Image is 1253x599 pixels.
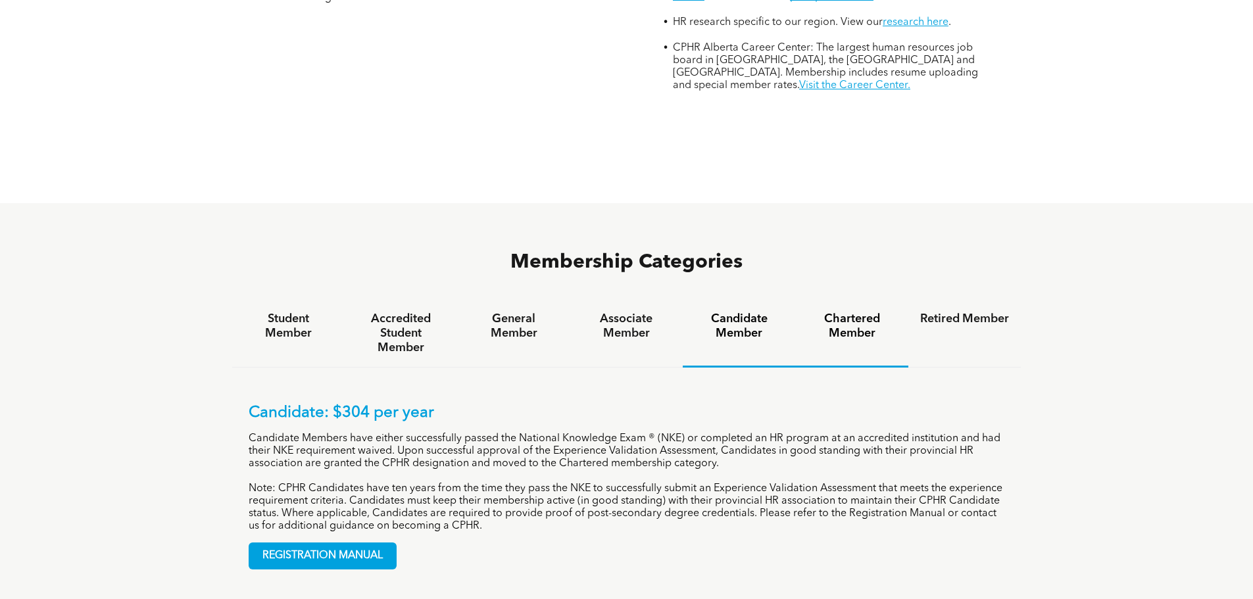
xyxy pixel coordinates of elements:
[920,312,1009,326] h4: Retired Member
[244,312,333,341] h4: Student Member
[249,404,1005,423] p: Candidate: $304 per year
[673,17,883,28] span: HR research specific to our region. View our
[469,312,558,341] h4: General Member
[673,43,978,91] span: CPHR Alberta Career Center: The largest human resources job board in [GEOGRAPHIC_DATA], the [GEOG...
[799,80,910,91] a: Visit the Career Center.
[249,543,396,569] span: REGISTRATION MANUAL
[249,483,1005,533] p: Note: CPHR Candidates have ten years from the time they pass the NKE to successfully submit an Ex...
[249,542,397,569] a: REGISTRATION MANUAL
[249,433,1005,470] p: Candidate Members have either successfully passed the National Knowledge Exam ® (NKE) or complete...
[510,252,743,272] span: Membership Categories
[808,312,897,341] h4: Chartered Member
[356,312,445,355] h4: Accredited Student Member
[948,17,951,28] span: .
[695,312,783,341] h4: Candidate Member
[582,312,671,341] h4: Associate Member
[883,17,948,28] a: research here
